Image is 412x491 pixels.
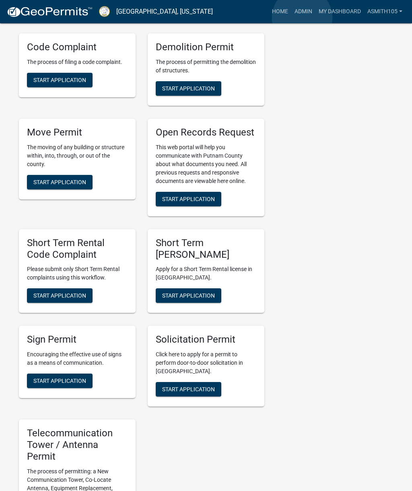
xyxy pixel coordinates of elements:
button: Start Application [156,81,221,96]
span: Start Application [162,85,215,92]
button: Start Application [156,192,221,206]
h5: Code Complaint [27,41,128,53]
span: Start Application [162,386,215,392]
h5: Move Permit [27,127,128,138]
button: Start Application [27,175,93,189]
span: Start Application [33,77,86,83]
p: Encouraging the effective use of signs as a means of communication. [27,350,128,367]
span: Start Application [33,179,86,185]
h5: Solicitation Permit [156,334,256,345]
a: asmith105 [364,4,406,19]
p: Apply for a Short Term Rental license in [GEOGRAPHIC_DATA]. [156,265,256,282]
img: Putnam County, Georgia [99,6,110,17]
h5: Sign Permit [27,334,128,345]
p: This web portal will help you communicate with Putnam County about what documents you need. All p... [156,143,256,185]
h5: Short Term Rental Code Complaint [27,237,128,261]
button: Start Application [156,288,221,303]
h5: Telecommunication Tower / Antenna Permit [27,427,128,462]
span: Start Application [33,292,86,299]
span: Start Application [162,292,215,299]
a: [GEOGRAPHIC_DATA], [US_STATE] [116,5,213,18]
span: Start Application [33,378,86,384]
a: Admin [291,4,315,19]
button: Start Application [27,374,93,388]
button: Start Application [156,382,221,396]
span: Start Application [162,195,215,202]
button: Start Application [27,288,93,303]
p: The process of permitting the demolition of structures. [156,58,256,75]
h5: Demolition Permit [156,41,256,53]
p: The process of filing a code complaint. [27,58,128,66]
p: Click here to apply for a permit to perform door-to-door solicitation in [GEOGRAPHIC_DATA]. [156,350,256,376]
a: My Dashboard [315,4,364,19]
button: Start Application [27,73,93,87]
h5: Short Term [PERSON_NAME] [156,237,256,261]
p: Please submit only Short Term Rental complaints using this workflow. [27,265,128,282]
a: Home [269,4,291,19]
h5: Open Records Request [156,127,256,138]
p: The moving of any building or structure within, into, through, or out of the county. [27,143,128,168]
